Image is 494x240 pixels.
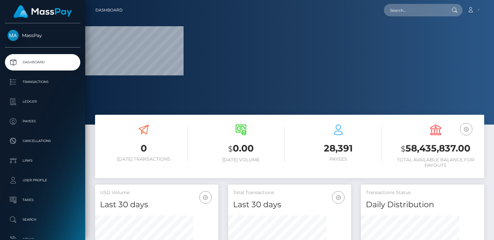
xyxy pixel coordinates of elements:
[8,116,78,126] p: Payees
[5,93,80,110] a: Ledger
[5,54,80,70] a: Dashboard
[295,156,382,162] h6: Payees
[366,190,479,196] h5: Transactions Status
[5,192,80,208] a: Taxes
[5,211,80,228] a: Search
[5,74,80,90] a: Transactions
[8,175,78,185] p: User Profile
[100,190,213,196] h5: USD Volume
[5,172,80,189] a: User Profile
[233,190,346,196] h5: Total Transactions
[95,3,123,17] a: Dashboard
[8,97,78,107] p: Ledger
[8,195,78,205] p: Taxes
[384,4,445,16] input: Search...
[295,142,382,155] h3: 28,391
[100,142,188,155] h3: 0
[233,199,346,210] h4: Last 30 days
[5,152,80,169] a: Links
[8,136,78,146] p: Cancellations
[392,142,479,155] h3: 58,435,837.00
[5,113,80,130] a: Payees
[197,142,285,155] h3: 0.00
[13,5,72,18] img: MassPay Logo
[100,156,188,162] h6: [DATE] Transactions
[366,199,479,210] h4: Daily Distribution
[228,144,233,153] small: $
[100,199,213,210] h4: Last 30 days
[5,32,80,38] span: MassPay
[197,157,285,163] h6: [DATE] Volume
[8,77,78,87] p: Transactions
[8,156,78,166] p: Links
[8,30,19,41] img: MassPay
[401,144,405,153] small: $
[8,57,78,67] p: Dashboard
[5,133,80,149] a: Cancellations
[392,157,479,168] h6: Total Available Balance for Payouts
[8,215,78,225] p: Search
